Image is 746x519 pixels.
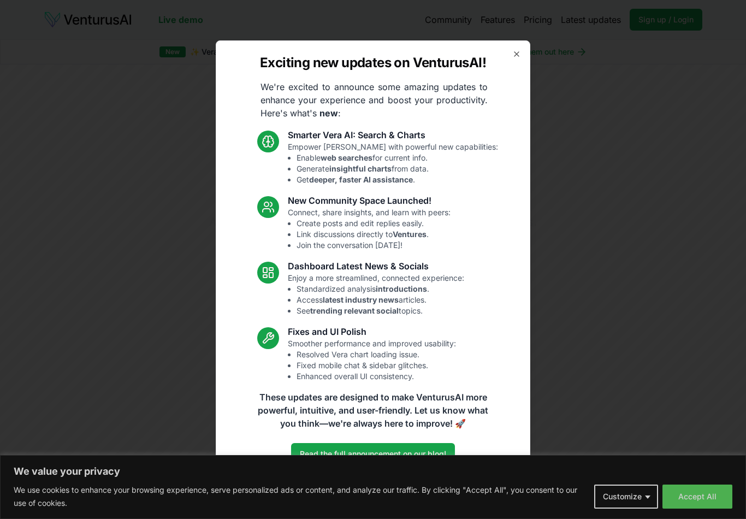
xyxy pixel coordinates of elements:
h3: Dashboard Latest News & Socials [288,259,464,273]
strong: insightful charts [329,164,392,173]
li: Get . [297,174,498,185]
li: Generate from data. [297,163,498,174]
li: Enable for current info. [297,152,498,163]
li: Link discussions directly to . [297,229,451,240]
strong: deeper, faster AI assistance [309,175,413,184]
li: Create posts and edit replies easily. [297,218,451,229]
p: These updates are designed to make VenturusAI more powerful, intuitive, and user-friendly. Let us... [251,391,495,430]
li: See topics. [297,305,464,316]
h2: Exciting new updates on VenturusAI! [260,54,486,72]
li: Join the conversation [DATE]! [297,240,451,251]
p: Connect, share insights, and learn with peers: [288,207,451,251]
strong: new [319,108,338,119]
p: Smoother performance and improved usability: [288,338,456,382]
li: Fixed mobile chat & sidebar glitches. [297,360,456,371]
strong: latest industry news [323,295,399,304]
li: Access articles. [297,294,464,305]
li: Resolved Vera chart loading issue. [297,349,456,360]
strong: introductions [376,284,427,293]
p: Enjoy a more streamlined, connected experience: [288,273,464,316]
strong: trending relevant social [310,306,399,315]
p: We're excited to announce some amazing updates to enhance your experience and boost your producti... [252,80,496,120]
a: Read the full announcement on our blog! [291,443,455,465]
h3: Fixes and UI Polish [288,325,456,338]
h3: Smarter Vera AI: Search & Charts [288,128,498,141]
li: Standardized analysis . [297,284,464,294]
p: Empower [PERSON_NAME] with powerful new capabilities: [288,141,498,185]
strong: web searches [321,153,372,162]
li: Enhanced overall UI consistency. [297,371,456,382]
h3: New Community Space Launched! [288,194,451,207]
strong: Ventures [393,229,427,239]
